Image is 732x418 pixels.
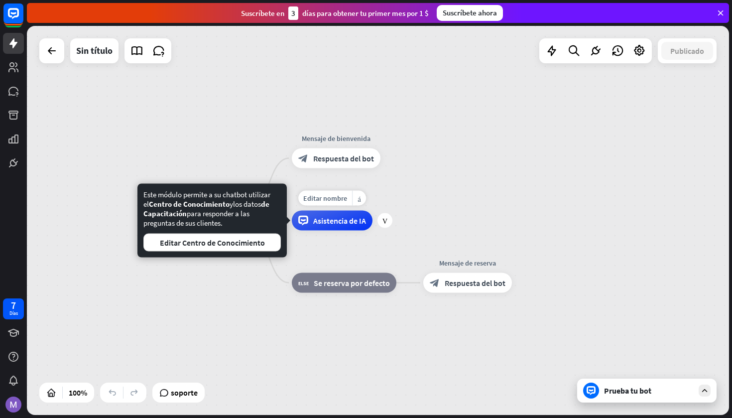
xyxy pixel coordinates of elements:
[143,199,269,218] span: de Capacitación
[303,194,347,203] span: Editar nombre
[661,42,713,60] button: Publicado
[416,258,519,268] div: Mensaje de reserva
[382,217,387,224] i: Ventaja
[604,386,694,396] div: Prueba tu bot
[313,216,366,226] span: Asistencia de IA
[298,153,308,163] i: block_bot_response
[445,278,505,288] span: Respuesta del bot
[358,194,361,202] i: más_horiz
[66,385,90,401] div: 100%
[284,134,388,143] div: Mensaje de bienvenida
[241,6,429,20] div: Suscríbete en días para obtener tu primer mes por 1 $
[9,310,18,317] div: Días
[143,234,281,252] button: Editar Centro de Conocimiento
[149,199,230,209] span: Centro de Conocimiento
[171,385,198,401] span: soporte
[313,153,374,163] span: Respuesta del bot
[8,4,38,34] button: Abrir el widget de chat de LiveChat
[143,190,281,252] div: Este módulo permite a su chatbot utilizar el y los datos para responder a las preguntas de sus cl...
[437,5,503,21] div: Suscríbete ahora
[314,278,390,288] span: Se reserva por defecto
[288,6,298,20] div: 3
[3,298,24,319] a: 7 Días
[11,301,16,310] div: 7
[298,278,309,288] i: block_fallback
[76,38,113,63] div: Sin título
[430,278,440,288] i: block_bot_response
